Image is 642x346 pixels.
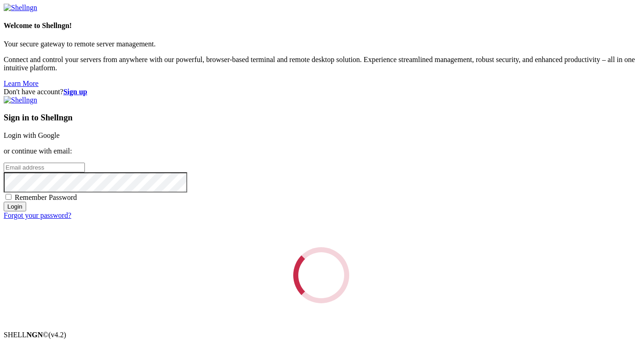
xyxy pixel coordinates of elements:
[4,202,26,211] input: Login
[4,88,638,96] div: Don't have account?
[6,194,11,200] input: Remember Password
[4,40,638,48] p: Your secure gateway to remote server management.
[4,4,37,12] img: Shellngn
[4,163,85,172] input: Email address
[4,96,37,104] img: Shellngn
[4,79,39,87] a: Learn More
[4,131,60,139] a: Login with Google
[15,193,77,201] span: Remember Password
[49,331,67,339] span: 4.2.0
[27,331,43,339] b: NGN
[4,211,71,219] a: Forgot your password?
[4,56,638,72] p: Connect and control your servers from anywhere with our powerful, browser-based terminal and remo...
[4,147,638,155] p: or continue with email:
[63,88,87,96] a: Sign up
[4,22,638,30] h4: Welcome to Shellngn!
[293,247,349,303] div: Loading...
[4,113,638,123] h3: Sign in to Shellngn
[4,331,66,339] span: SHELL ©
